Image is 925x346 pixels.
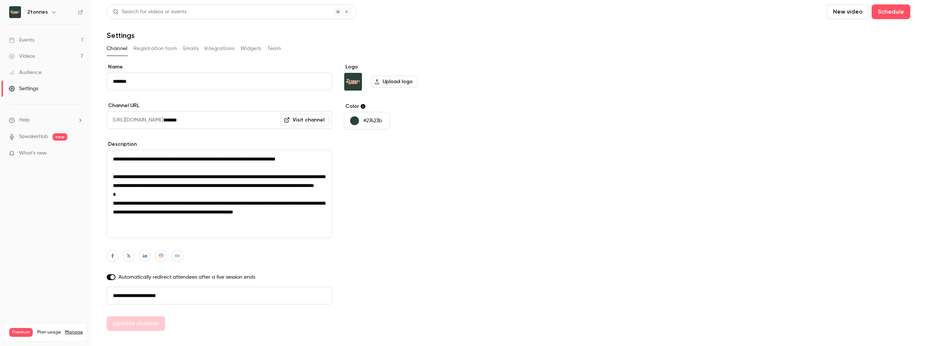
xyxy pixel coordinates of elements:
[344,73,362,91] img: 2tonnes
[9,116,83,124] li: help-dropdown-opener
[37,329,61,335] span: Plan usage
[107,273,332,281] label: Automatically redirect attendees after a live session ends
[872,4,910,19] button: Schedule
[19,116,30,124] span: Help
[344,63,457,71] label: Logo
[53,133,67,141] span: new
[204,43,235,54] button: Integrations
[9,36,34,44] div: Events
[113,8,186,16] div: Search for videos or events
[19,149,47,157] span: What's new
[371,76,417,88] label: Upload logo
[107,111,163,129] span: [URL][DOMAIN_NAME]
[241,43,262,54] button: Widgets
[827,4,869,19] button: New video
[9,53,35,60] div: Videos
[9,85,38,92] div: Settings
[107,102,332,109] label: Channel URL
[267,43,281,54] button: Team
[9,6,21,18] img: 2tonnes
[344,103,457,110] label: Color
[183,43,199,54] button: Emails
[9,328,33,337] span: Premium
[344,112,390,130] button: #27423b
[65,329,83,335] a: Manage
[107,31,135,40] h1: Settings
[27,8,48,16] h6: 2tonnes
[134,43,177,54] button: Registration form
[19,133,48,141] a: SpeakerHub
[74,150,83,157] iframe: Noticeable Trigger
[107,63,332,71] label: Name
[344,63,457,91] section: Logo
[9,69,42,76] div: Audience
[107,141,332,148] label: Description
[107,43,128,54] button: Channel
[281,114,329,126] a: Visit channel
[363,117,382,124] p: #27423b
